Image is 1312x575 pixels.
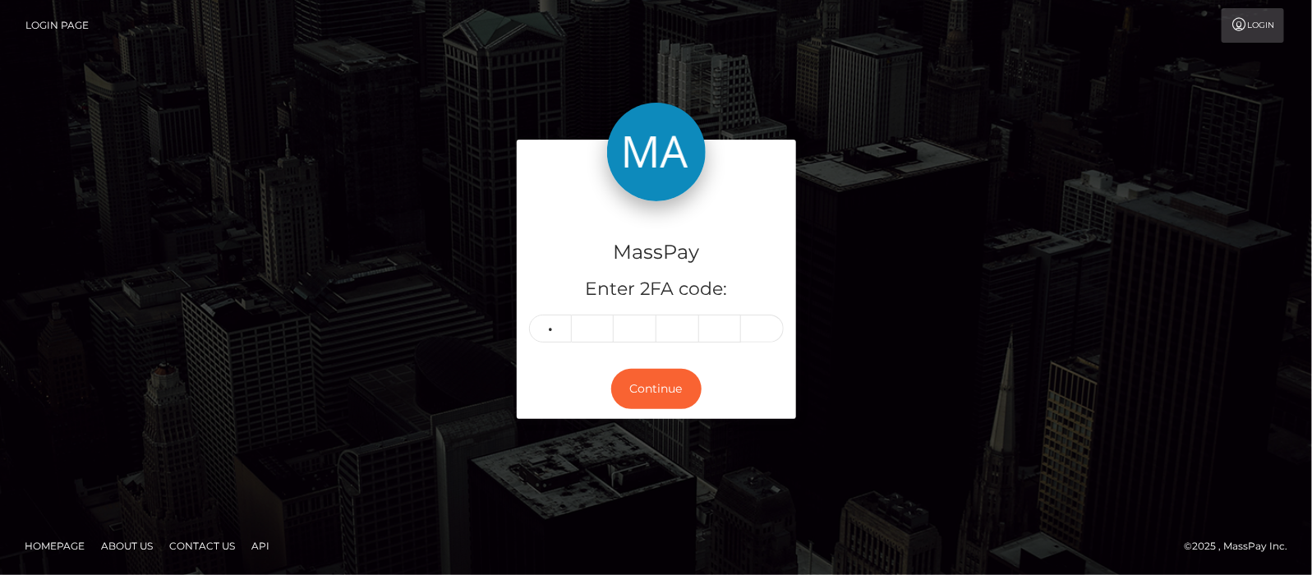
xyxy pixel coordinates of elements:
h5: Enter 2FA code: [529,277,784,302]
h4: MassPay [529,238,784,267]
a: About Us [94,533,159,559]
a: Login [1222,8,1284,43]
div: © 2025 , MassPay Inc. [1184,537,1300,555]
a: API [245,533,276,559]
a: Contact Us [163,533,242,559]
img: MassPay [607,103,706,201]
button: Continue [611,369,702,409]
a: Login Page [25,8,89,43]
a: Homepage [18,533,91,559]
